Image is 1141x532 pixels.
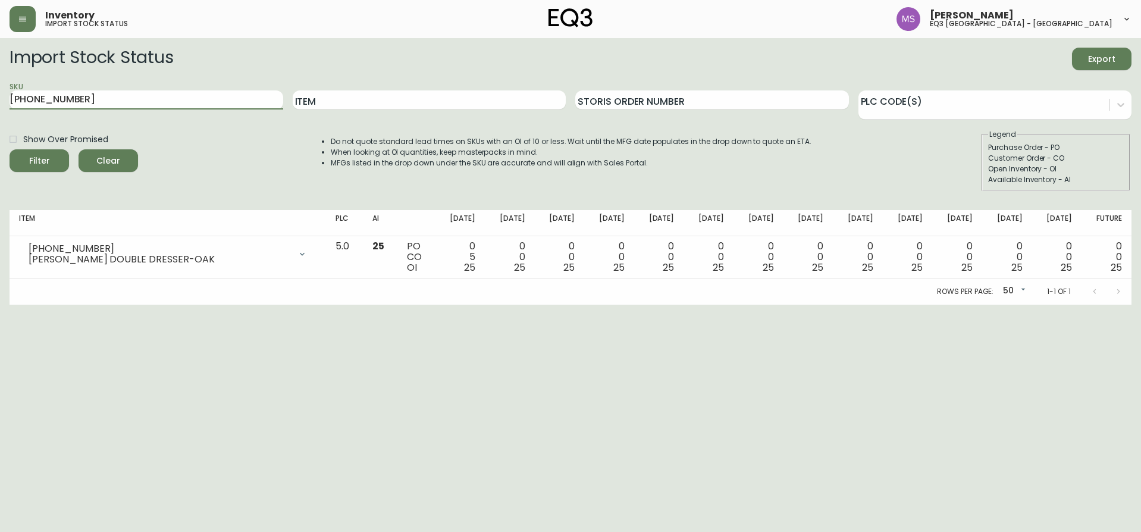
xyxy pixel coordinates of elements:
[88,154,128,168] span: Clear
[783,210,833,236] th: [DATE]
[331,158,811,168] li: MFGs listed in the drop down under the SKU are accurate and will align with Sales Portal.
[594,241,625,273] div: 0 0
[10,210,326,236] th: Item
[10,48,173,70] h2: Import Stock Status
[435,210,485,236] th: [DATE]
[372,239,384,253] span: 25
[534,210,584,236] th: [DATE]
[961,261,973,274] span: 25
[892,241,923,273] div: 0 0
[1047,286,1071,297] p: 1-1 of 1
[988,164,1124,174] div: Open Inventory - OI
[930,11,1014,20] span: [PERSON_NAME]
[326,210,362,236] th: PLC
[833,210,883,236] th: [DATE]
[407,261,417,274] span: OI
[644,241,675,273] div: 0 0
[326,236,362,278] td: 5.0
[684,210,733,236] th: [DATE]
[19,241,316,267] div: [PHONE_NUMBER][PERSON_NAME] DOUBLE DRESSER-OAK
[713,261,724,274] span: 25
[930,20,1112,27] h5: eq3 [GEOGRAPHIC_DATA] - [GEOGRAPHIC_DATA]
[79,149,138,172] button: Clear
[45,11,95,20] span: Inventory
[29,254,290,265] div: [PERSON_NAME] DOUBLE DRESSER-OAK
[1111,261,1122,274] span: 25
[932,210,982,236] th: [DATE]
[1011,261,1023,274] span: 25
[896,7,920,31] img: 1b6e43211f6f3cc0b0729c9049b8e7af
[1082,210,1131,236] th: Future
[613,261,625,274] span: 25
[363,210,397,236] th: AI
[1091,241,1122,273] div: 0 0
[743,241,774,273] div: 0 0
[1082,52,1122,67] span: Export
[584,210,634,236] th: [DATE]
[1072,48,1131,70] button: Export
[407,241,426,273] div: PO CO
[10,149,69,172] button: Filter
[331,147,811,158] li: When looking at OI quantities, keep masterpacks in mind.
[982,210,1032,236] th: [DATE]
[45,20,128,27] h5: import stock status
[988,174,1124,185] div: Available Inventory - AI
[988,142,1124,153] div: Purchase Order - PO
[634,210,684,236] th: [DATE]
[937,286,993,297] p: Rows per page:
[29,154,50,168] div: Filter
[842,241,873,273] div: 0 0
[494,241,525,273] div: 0 0
[444,241,475,273] div: 0 5
[464,261,475,274] span: 25
[29,243,290,254] div: [PHONE_NUMBER]
[992,241,1023,273] div: 0 0
[911,261,923,274] span: 25
[331,136,811,147] li: Do not quote standard lead times on SKUs with an OI of 10 or less. Wait until the MFG date popula...
[1042,241,1073,273] div: 0 0
[514,261,525,274] span: 25
[763,261,774,274] span: 25
[544,241,575,273] div: 0 0
[23,133,108,146] span: Show Over Promised
[663,261,674,274] span: 25
[942,241,973,273] div: 0 0
[988,153,1124,164] div: Customer Order - CO
[883,210,933,236] th: [DATE]
[998,281,1028,301] div: 50
[862,261,873,274] span: 25
[733,210,783,236] th: [DATE]
[563,261,575,274] span: 25
[1032,210,1082,236] th: [DATE]
[1061,261,1072,274] span: 25
[812,261,823,274] span: 25
[485,210,535,236] th: [DATE]
[793,241,824,273] div: 0 0
[988,129,1017,140] legend: Legend
[548,8,593,27] img: logo
[693,241,724,273] div: 0 0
